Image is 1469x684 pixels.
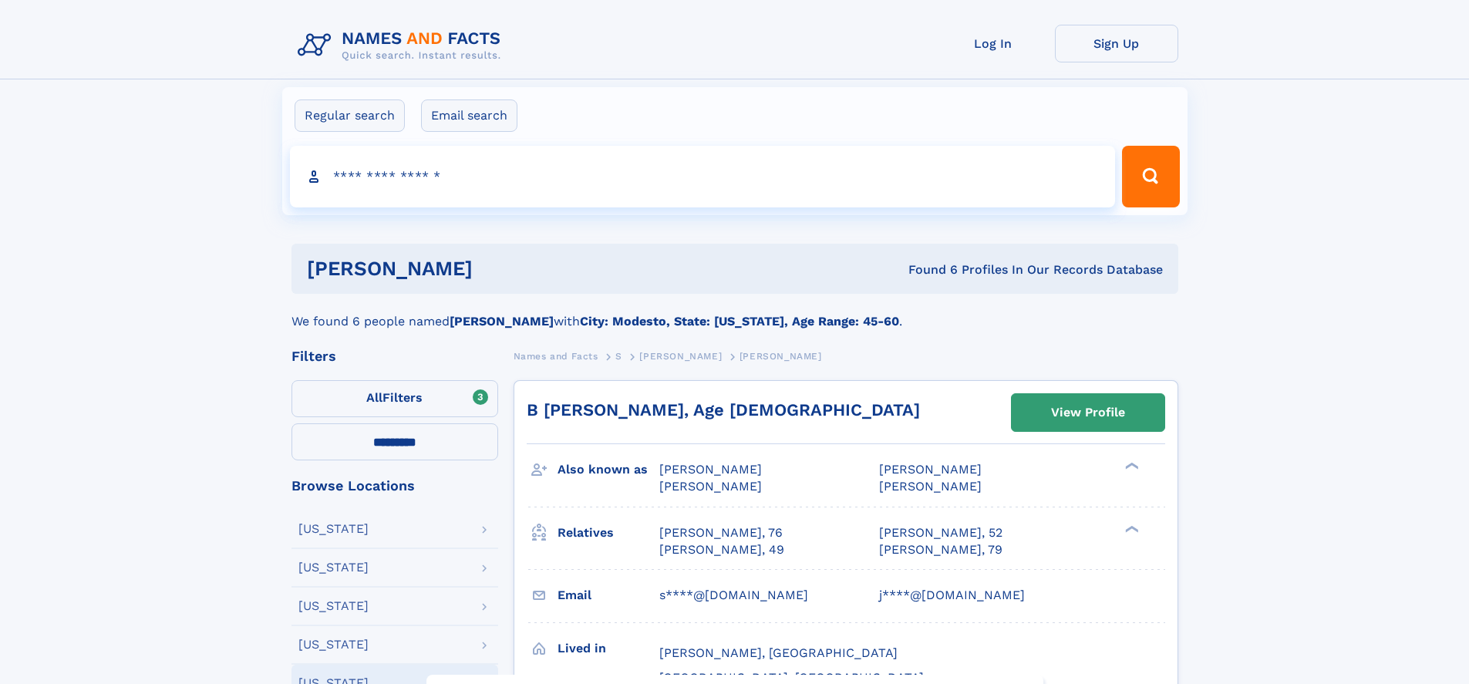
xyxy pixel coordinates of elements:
[366,390,382,405] span: All
[1122,146,1179,207] button: Search Button
[298,639,369,651] div: [US_STATE]
[659,479,762,494] span: [PERSON_NAME]
[421,99,517,132] label: Email search
[298,561,369,574] div: [US_STATE]
[879,541,1002,558] a: [PERSON_NAME], 79
[659,645,898,660] span: [PERSON_NAME], [GEOGRAPHIC_DATA]
[291,479,498,493] div: Browse Locations
[290,146,1116,207] input: search input
[615,346,622,366] a: S
[307,259,691,278] h1: [PERSON_NAME]
[690,261,1163,278] div: Found 6 Profiles In Our Records Database
[291,294,1178,331] div: We found 6 people named with .
[298,523,369,535] div: [US_STATE]
[615,351,622,362] span: S
[1055,25,1178,62] a: Sign Up
[879,462,982,477] span: [PERSON_NAME]
[558,635,659,662] h3: Lived in
[740,351,822,362] span: [PERSON_NAME]
[659,462,762,477] span: [PERSON_NAME]
[1121,461,1140,471] div: ❯
[558,520,659,546] h3: Relatives
[450,314,554,329] b: [PERSON_NAME]
[514,346,598,366] a: Names and Facts
[580,314,899,329] b: City: Modesto, State: [US_STATE], Age Range: 45-60
[1012,394,1164,431] a: View Profile
[527,400,920,419] a: B [PERSON_NAME], Age [DEMOGRAPHIC_DATA]
[639,346,722,366] a: [PERSON_NAME]
[558,457,659,483] h3: Also known as
[291,25,514,66] img: Logo Names and Facts
[1051,395,1125,430] div: View Profile
[879,524,1002,541] a: [PERSON_NAME], 52
[932,25,1055,62] a: Log In
[659,524,783,541] a: [PERSON_NAME], 76
[295,99,405,132] label: Regular search
[291,349,498,363] div: Filters
[558,582,659,608] h3: Email
[291,380,498,417] label: Filters
[298,600,369,612] div: [US_STATE]
[1121,524,1140,534] div: ❯
[659,541,784,558] a: [PERSON_NAME], 49
[639,351,722,362] span: [PERSON_NAME]
[879,479,982,494] span: [PERSON_NAME]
